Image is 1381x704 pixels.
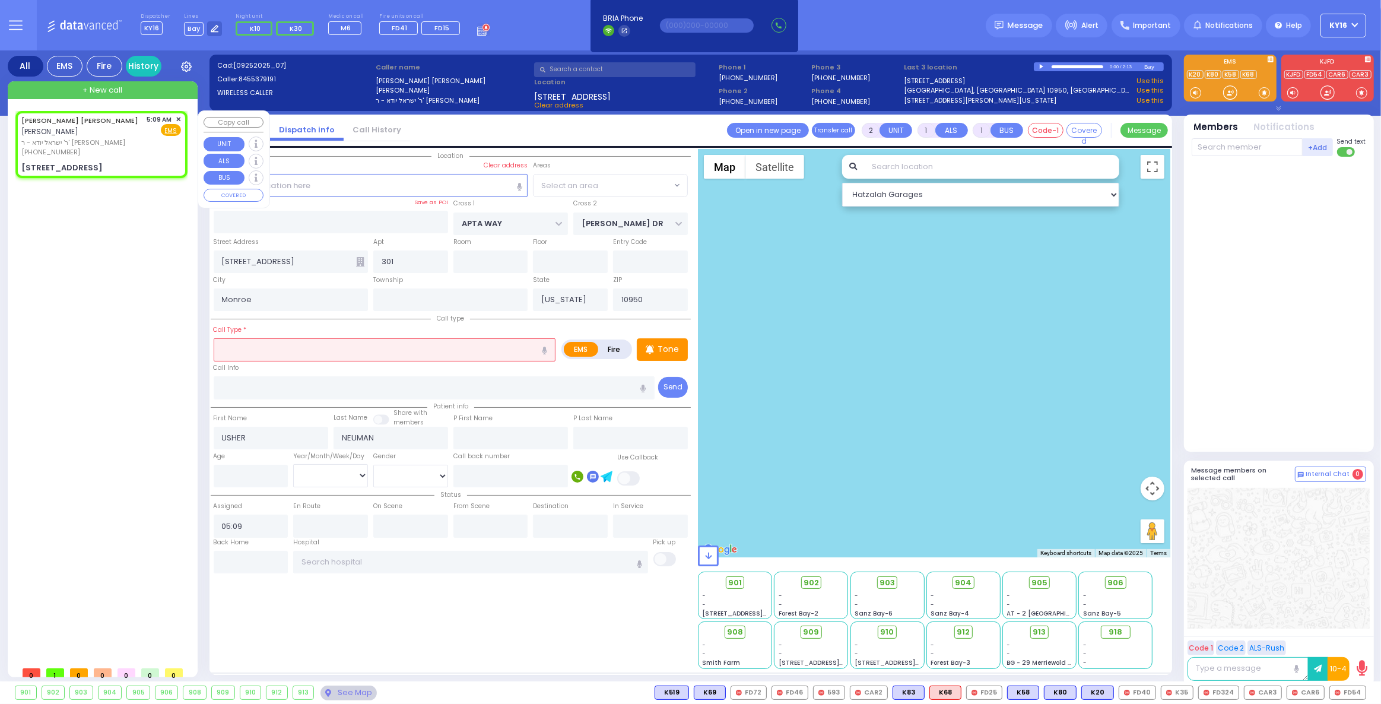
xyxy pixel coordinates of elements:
[1066,123,1102,138] button: Covered
[658,343,679,356] p: Tone
[533,161,551,170] label: Areas
[1350,70,1372,79] a: CAR3
[1007,658,1074,667] span: BG - 29 Merriewold S.
[293,551,647,573] input: Search hospital
[1031,577,1047,589] span: 905
[147,115,172,124] span: 5:09 AM
[1109,60,1120,74] div: 0:00
[655,686,689,700] div: BLS
[293,686,314,699] div: 913
[1240,70,1257,79] a: K68
[990,123,1023,138] button: BUS
[1081,686,1114,700] div: K20
[1083,609,1121,618] span: Sanz Bay-5
[613,237,647,247] label: Entry Code
[21,138,143,148] span: ר' ישראל יודא - ר' [PERSON_NAME]
[1287,686,1325,700] div: CAR6
[1194,120,1239,134] button: Members
[434,23,449,33] span: FD15
[603,13,643,24] span: BRIA Phone
[1320,14,1366,37] button: KY16
[703,658,741,667] span: Smith Farm
[660,18,754,33] input: (000)000-00000
[803,626,819,638] span: 909
[811,86,900,96] span: Phone 4
[719,97,777,106] label: [PHONE_NUMBER]
[1028,123,1063,138] button: Code-1
[893,686,925,700] div: BLS
[850,686,888,700] div: CAR2
[373,237,384,247] label: Apt
[21,126,78,137] span: [PERSON_NAME]
[214,414,247,423] label: First Name
[719,62,807,72] span: Phone 1
[1081,20,1099,31] span: Alert
[904,62,1034,72] label: Last 3 location
[779,640,782,649] span: -
[393,408,427,417] small: Share with
[1044,686,1077,700] div: BLS
[1119,686,1156,700] div: FD40
[957,626,970,638] span: 912
[1007,591,1011,600] span: -
[541,180,598,192] span: Select an area
[484,161,528,170] label: Clear address
[1133,20,1171,31] span: Important
[719,73,777,82] label: [PHONE_NUMBER]
[1081,686,1114,700] div: BLS
[1330,20,1348,31] span: KY16
[779,609,818,618] span: Forest Bay-2
[94,668,112,677] span: 0
[214,363,239,373] label: Call Info
[1205,70,1221,79] a: K80
[1184,59,1277,67] label: EMS
[183,686,206,699] div: 908
[777,690,783,696] img: red-radio-icon.svg
[126,56,161,77] a: History
[617,453,658,462] label: Use Callback
[1136,96,1164,106] a: Use this
[653,538,676,547] label: Pick up
[1007,600,1011,609] span: -
[812,123,855,138] button: Transfer call
[1141,155,1164,179] button: Toggle fullscreen view
[379,13,464,20] label: Fire units on call
[453,199,475,208] label: Cross 1
[658,377,688,398] button: Send
[818,690,824,696] img: red-radio-icon.svg
[1141,477,1164,500] button: Map camera controls
[250,24,261,33] span: K10
[703,591,706,600] span: -
[320,686,376,700] div: See map
[931,649,934,658] span: -
[931,591,934,600] span: -
[236,13,318,20] label: Night unit
[356,257,364,267] span: Other building occupants
[155,686,178,699] div: 906
[393,418,424,427] span: members
[184,13,223,20] label: Lines
[1298,472,1304,478] img: comment-alt.png
[204,117,263,128] button: Copy call
[376,76,530,86] label: [PERSON_NAME] [PERSON_NAME]
[703,649,706,658] span: -
[1337,137,1366,146] span: Send text
[176,115,181,125] span: ✕
[1083,658,1148,667] div: -
[15,686,36,699] div: 901
[1303,138,1334,156] button: +Add
[1326,70,1348,79] a: CAR6
[779,658,891,667] span: [STREET_ADDRESS][PERSON_NAME]
[1281,59,1374,67] label: KJFD
[855,649,858,658] span: -
[1033,626,1046,638] span: 913
[855,609,893,618] span: Sanz Bay-6
[1337,146,1356,158] label: Turn off text
[613,275,622,285] label: ZIP
[1007,686,1039,700] div: BLS
[704,155,745,179] button: Show street map
[728,577,742,589] span: 901
[376,85,530,96] label: [PERSON_NAME]
[813,686,845,700] div: 593
[893,686,925,700] div: K83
